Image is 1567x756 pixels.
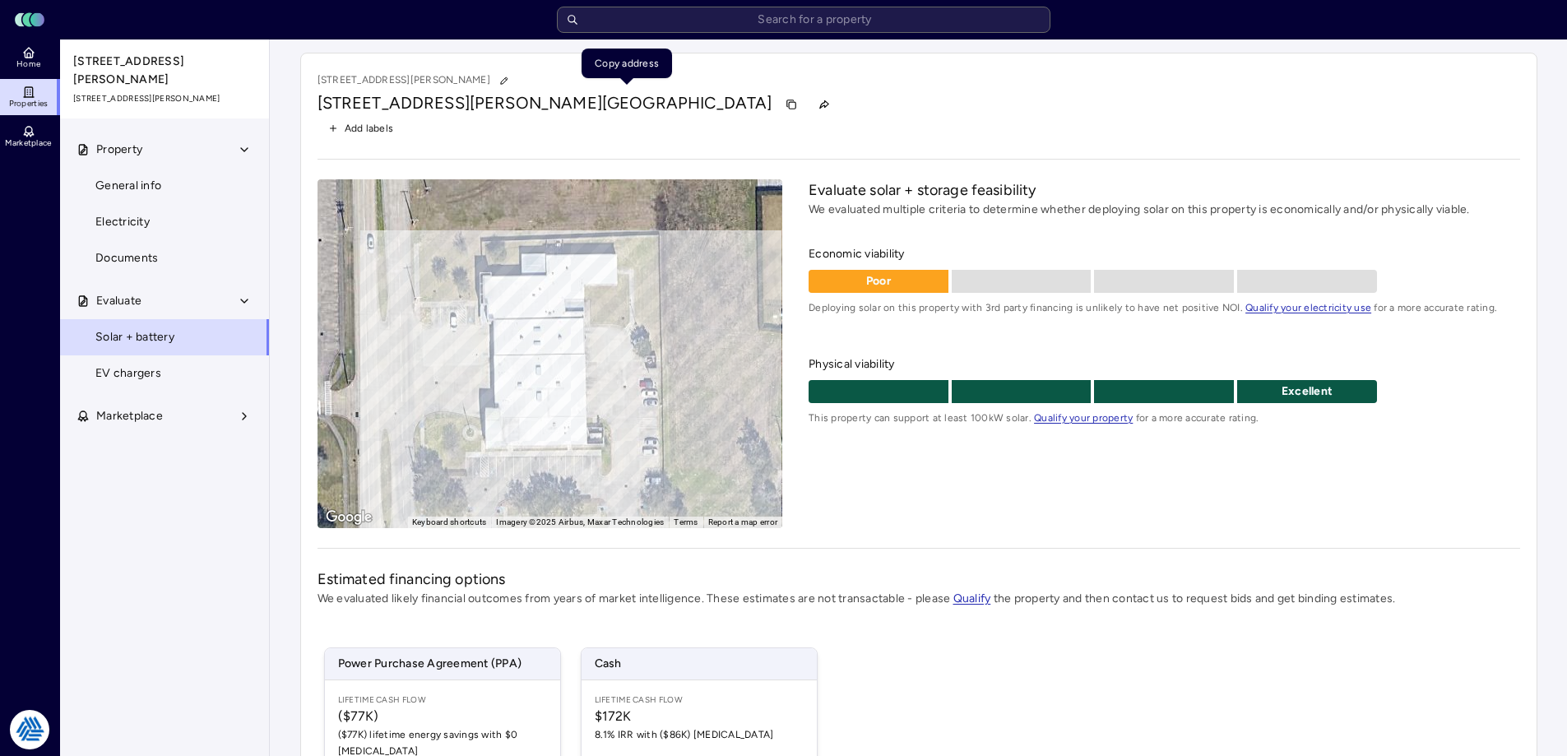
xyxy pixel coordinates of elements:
img: Tradition Energy [10,710,49,749]
button: Keyboard shortcuts [412,517,487,528]
span: Evaluate [96,292,141,310]
h2: Estimated financing options [318,568,1520,590]
p: Poor [809,272,948,290]
span: Solar + battery [95,328,174,346]
a: General info [59,168,270,204]
span: Imagery ©2025 Airbus, Maxar Technologies [496,517,664,526]
a: Solar + battery [59,319,270,355]
span: Documents [95,249,158,267]
span: EV chargers [95,364,161,383]
p: We evaluated multiple criteria to determine whether deploying solar on this property is economica... [809,201,1519,219]
span: [STREET_ADDRESS][PERSON_NAME] [318,93,602,113]
a: Documents [59,240,270,276]
span: Properties [9,99,49,109]
span: 8.1% IRR with ($86K) [MEDICAL_DATA] [595,726,804,743]
span: Economic viability [809,245,1519,263]
button: Add labels [318,118,405,139]
button: Marketplace [60,398,271,434]
span: Physical viability [809,355,1519,373]
span: [STREET_ADDRESS][PERSON_NAME] [73,53,257,89]
span: Add labels [345,120,394,137]
p: [STREET_ADDRESS][PERSON_NAME] [318,70,515,91]
span: Marketplace [5,138,51,148]
span: Deploying solar on this property with 3rd party financing is unlikely to have net positive NOI. f... [809,299,1519,316]
h2: Evaluate solar + storage feasibility [809,179,1519,201]
span: Cash [582,648,817,679]
a: Open this area in Google Maps (opens a new window) [322,507,376,528]
a: Qualify [953,591,991,605]
img: Google [322,507,376,528]
span: Property [96,141,142,159]
button: Property [60,132,271,168]
p: Excellent [1237,383,1377,401]
input: Search for a property [557,7,1050,33]
span: Electricity [95,213,150,231]
span: Home [16,59,40,69]
span: This property can support at least 100kW solar. for a more accurate rating. [809,410,1519,426]
a: Qualify your electricity use [1245,302,1371,313]
span: [GEOGRAPHIC_DATA] [602,93,772,113]
span: Power Purchase Agreement (PPA) [325,648,560,679]
a: Report a map error [708,517,778,526]
span: General info [95,177,161,195]
span: $172K [595,707,804,726]
span: [STREET_ADDRESS][PERSON_NAME] [73,92,257,105]
span: ($77K) [338,707,547,726]
span: Lifetime Cash Flow [338,693,547,707]
a: Electricity [59,204,270,240]
a: Qualify your property [1034,412,1133,424]
a: EV chargers [59,355,270,392]
p: We evaluated likely financial outcomes from years of market intelligence. These estimates are not... [318,590,1520,608]
button: Evaluate [60,283,271,319]
div: Copy address [582,49,672,78]
a: Terms (opens in new tab) [674,517,698,526]
span: Marketplace [96,407,163,425]
span: Lifetime Cash Flow [595,693,804,707]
